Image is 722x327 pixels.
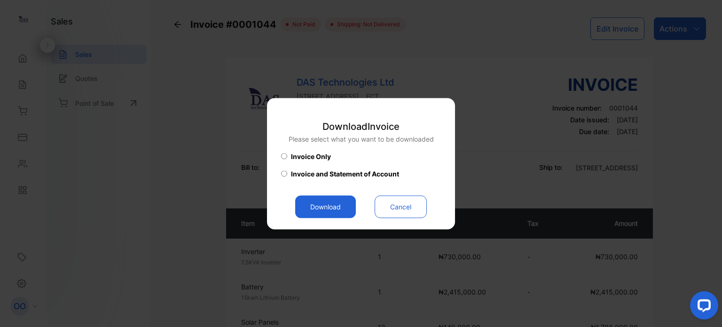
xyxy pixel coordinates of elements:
button: Download [295,195,356,218]
span: Invoice Only [291,151,331,161]
p: Please select what you want to be downloaded [289,134,434,144]
span: Invoice and Statement of Account [291,168,399,178]
button: Cancel [375,195,427,218]
iframe: LiveChat chat widget [683,287,722,327]
p: Download Invoice [289,119,434,133]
